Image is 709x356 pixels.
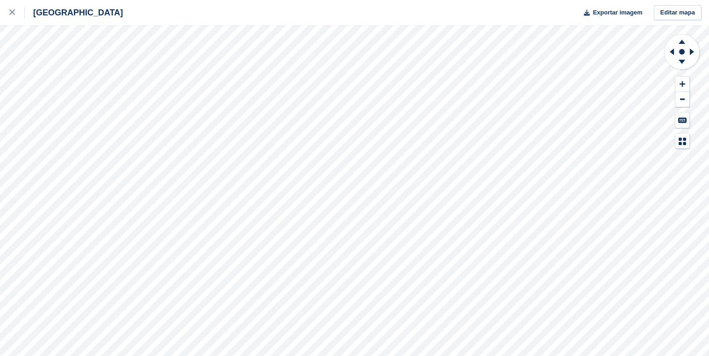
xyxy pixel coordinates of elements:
button: Zoom In [675,77,689,92]
a: Editar mapa [654,5,702,21]
div: [GEOGRAPHIC_DATA] [25,7,123,18]
button: Zoom Out [675,92,689,107]
span: Exportar imagem [593,8,642,17]
button: Map Legend [675,133,689,149]
button: Keyboard Shortcuts [675,112,689,128]
button: Exportar imagem [578,5,642,21]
